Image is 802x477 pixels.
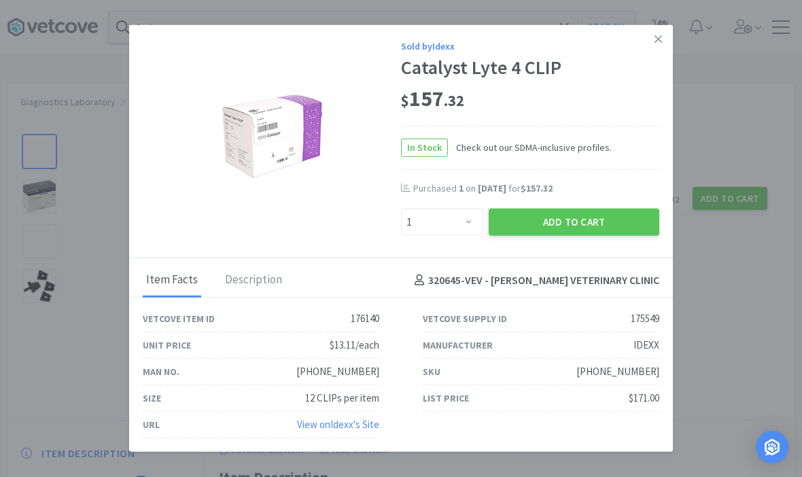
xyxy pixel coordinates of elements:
[401,85,464,112] span: 157
[330,337,379,353] div: $13.11/each
[423,311,507,326] div: Vetcove Supply ID
[143,338,191,353] div: Unit Price
[423,338,493,353] div: Manufacturer
[478,181,506,194] span: [DATE]
[221,86,323,188] img: 913511550ccb4a17b8adc2fdb56e89a3_175549.png
[444,91,464,110] span: . 32
[576,364,659,380] div: [PHONE_NUMBER]
[401,91,409,110] span: $
[401,39,659,54] div: Sold by Idexx
[222,264,285,298] div: Description
[423,364,440,379] div: SKU
[629,390,659,406] div: $171.00
[423,391,469,406] div: List Price
[631,311,659,327] div: 175549
[351,311,379,327] div: 176140
[143,417,160,432] div: URL
[448,140,612,155] span: Check out our SDMA-inclusive profiles.
[402,139,447,156] span: In Stock
[489,209,659,236] button: Add to Cart
[409,272,659,289] h4: 320645 - VEV - [PERSON_NAME] VETERINARY CLINIC
[143,311,215,326] div: Vetcove Item ID
[756,431,788,463] div: Open Intercom Messenger
[401,56,659,79] div: Catalyst Lyte 4 CLIP
[143,264,201,298] div: Item Facts
[413,181,659,195] div: Purchased on for
[297,418,379,431] a: View onIdexx's Site
[296,364,379,380] div: [PHONE_NUMBER]
[305,390,379,406] div: 12 CLIPs per item
[143,391,161,406] div: Size
[459,181,464,194] span: 1
[143,364,179,379] div: Man No.
[633,337,659,353] div: IDEXX
[521,181,553,194] span: $157.32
